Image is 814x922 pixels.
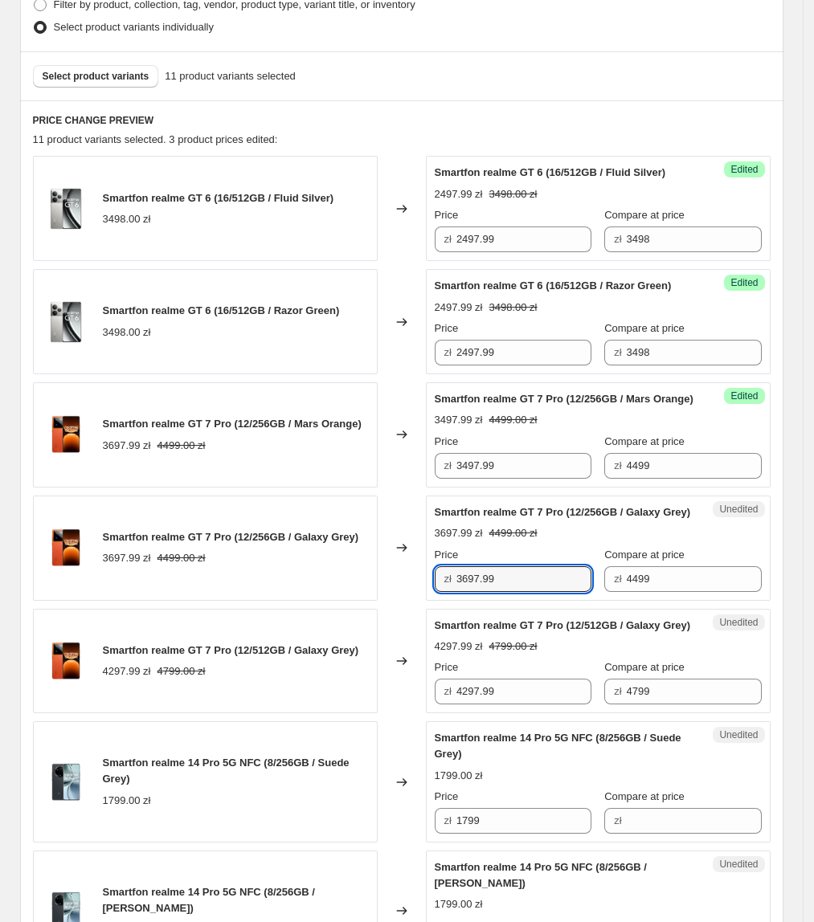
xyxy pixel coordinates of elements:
span: zł [614,346,621,358]
span: Edited [730,163,758,176]
span: Smartfon realme GT 7 Pro (12/512GB / Galaxy Grey) [435,619,691,631]
span: Smartfon realme GT 6 (16/512GB / Fluid Silver) [103,192,334,204]
span: Unedited [719,503,758,516]
span: zł [444,233,452,245]
div: 3498.00 zł [103,324,151,341]
span: Smartfon realme GT 6 (16/512GB / Razor Green) [435,279,672,292]
span: Edited [730,390,758,402]
span: zł [614,233,621,245]
span: Compare at price [604,790,685,802]
span: 11 product variants selected [165,68,296,84]
span: Price [435,435,459,447]
span: Smartfon realme 14 Pro 5G NFC (8/256GB / Suede Grey) [435,732,681,760]
span: zł [614,685,621,697]
span: Unedited [719,728,758,741]
button: Select product variants [33,65,159,88]
strike: 4799.00 zł [157,663,206,679]
span: Price [435,322,459,334]
span: Price [435,661,459,673]
span: Edited [730,276,758,289]
span: zł [614,573,621,585]
div: 4297.99 zł [435,638,483,655]
span: zł [444,459,452,471]
span: Smartfon realme 14 Pro 5G NFC (8/256GB / [PERSON_NAME]) [103,886,315,914]
span: Smartfon realme 14 Pro 5G NFC (8/256GB / Suede Grey) [103,757,350,785]
span: Unedited [719,616,758,629]
span: Smartfon realme GT 7 Pro (12/512GB / Galaxy Grey) [103,644,359,656]
span: Compare at price [604,549,685,561]
span: 11 product variants selected. 3 product prices edited: [33,133,278,145]
span: Smartfon realme GT 7 Pro (12/256GB / Mars Orange) [103,418,362,430]
span: Unedited [719,858,758,871]
span: Smartfon realme GT 6 (16/512GB / Fluid Silver) [435,166,666,178]
div: 3498.00 zł [103,211,151,227]
div: 2497.99 zł [435,300,483,316]
span: Compare at price [604,661,685,673]
span: Price [435,209,459,221]
strike: 4799.00 zł [489,638,538,655]
span: zł [444,814,452,826]
strike: 3498.00 zł [489,186,538,202]
span: zł [444,573,452,585]
h6: PRICE CHANGE PREVIEW [33,114,771,127]
div: 3697.99 zł [103,438,151,454]
span: Select product variants [43,70,149,83]
img: 20399_14_Pro_5G_Yellow_PDP_front-and-back_80x.png [42,758,90,806]
span: Smartfon realme 14 Pro 5G NFC (8/256GB / [PERSON_NAME]) [435,861,647,889]
div: 1799.00 zł [435,896,483,912]
img: 19663_GT7_Pro_Mars_Orange_PDP_front-and-back_80x.png [42,410,90,459]
strike: 4499.00 zł [489,412,538,428]
div: 3697.99 zł [435,525,483,541]
img: 19663_GT7_Pro_Mars_Orange_PDP_front-and-back_80x.png [42,524,90,572]
div: 3497.99 zł [435,412,483,428]
span: Select product variants individually [54,21,214,33]
div: 4297.99 zł [103,663,151,679]
span: zł [614,459,621,471]
span: Compare at price [604,209,685,221]
span: Smartfon realme GT 6 (16/512GB / Razor Green) [103,304,340,316]
span: Compare at price [604,322,685,334]
span: Smartfon realme GT 7 Pro (12/256GB / Galaxy Grey) [103,531,359,543]
strike: 3498.00 zł [489,300,538,316]
strike: 4499.00 zł [489,525,538,541]
span: zł [614,814,621,826]
div: 1799.00 zł [435,768,483,784]
span: Price [435,549,459,561]
span: Compare at price [604,435,685,447]
span: Smartfon realme GT 7 Pro (12/256GB / Galaxy Grey) [435,506,691,518]
div: 3697.99 zł [103,550,151,566]
strike: 4499.00 zł [157,550,206,566]
div: 2497.99 zł [435,186,483,202]
span: Price [435,790,459,802]
img: 16513_realme-GT6-Silver-1-1600px_80x.png [42,298,90,346]
span: zł [444,346,452,358]
strike: 4499.00 zł [157,438,206,454]
span: Smartfon realme GT 7 Pro (12/256GB / Mars Orange) [435,393,693,405]
img: 19663_GT7_Pro_Mars_Orange_PDP_front-and-back_80x.png [42,637,90,685]
div: 1799.00 zł [103,793,151,809]
span: zł [444,685,452,697]
img: 16513_realme-GT6-Silver-1-1600px_80x.png [42,185,90,233]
